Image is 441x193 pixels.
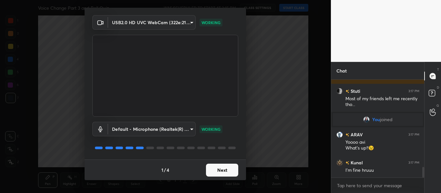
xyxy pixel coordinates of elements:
h6: ARAV [349,131,363,138]
p: WORKING [201,20,221,25]
div: USB2.0 HD UVC WebCam (322e:2103) [108,15,196,30]
div: Yoooo avi What's up!!😉 [345,139,419,151]
h4: / [164,167,166,173]
div: I'm fine hruuu [345,167,419,174]
img: no-rating-badge.077c3623.svg [345,133,349,137]
div: USB2.0 HD UVC WebCam (322e:2103) [108,122,196,136]
span: You [372,117,380,122]
img: f78341ce04cc4a2fa535e4ebb0b298ad.jpg [336,88,343,94]
h6: Kunal [349,159,363,166]
h4: 1 [161,167,163,173]
img: d3a13a010d9b43f09084f2654f31ffa7.jpg [336,131,343,138]
button: Next [206,164,238,177]
div: grid [331,80,425,178]
img: e63ea5243b1e4a50a2be97263895317a.jpg [336,159,343,166]
div: 3:17 PM [408,89,419,93]
div: 3:17 PM [408,161,419,165]
h6: Stuti [349,88,360,94]
p: Chat [331,62,352,79]
img: bc23ce5f7f1543619419aa876099508b.jpg [363,116,370,123]
img: no-rating-badge.077c3623.svg [345,90,349,93]
p: WORKING [201,126,221,132]
div: Most of my friends left me recently tho... [345,96,419,108]
span: joined [380,117,393,122]
p: G [436,103,439,108]
div: 3:17 PM [408,133,419,137]
h4: 4 [167,167,169,173]
img: no-rating-badge.077c3623.svg [345,161,349,165]
p: D [437,85,439,90]
p: T [437,67,439,72]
